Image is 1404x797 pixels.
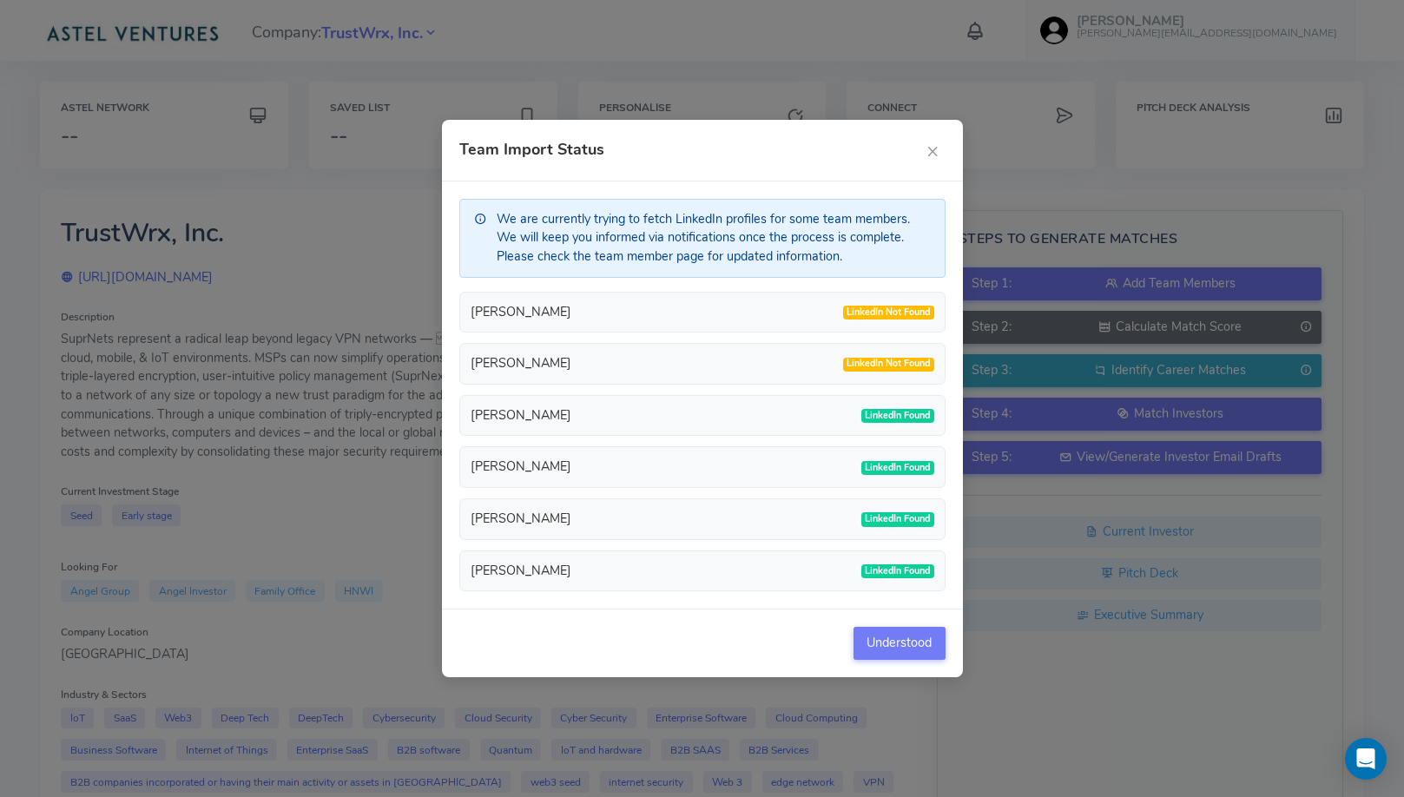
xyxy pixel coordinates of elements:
div: Open Intercom Messenger [1345,738,1387,780]
button: × [920,137,946,163]
h4: Team Import Status [459,142,604,159]
div: [PERSON_NAME] [471,510,571,529]
div: [PERSON_NAME] [471,562,571,581]
span: LinkedIn Found [861,564,934,578]
button: Understood [854,627,946,660]
span: LinkedIn Found [861,461,934,475]
div: [PERSON_NAME] [471,406,571,425]
span: LinkedIn Found [861,409,934,423]
div: [PERSON_NAME] [471,303,571,322]
div: [PERSON_NAME] [471,354,571,373]
span: LinkedIn Not Found [843,358,934,372]
span: LinkedIn Found [861,512,934,526]
div: We are currently trying to fetch LinkedIn profiles for some team members. We will keep you inform... [459,199,946,278]
span: LinkedIn Not Found [843,306,934,319]
div: [PERSON_NAME] [471,458,571,477]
